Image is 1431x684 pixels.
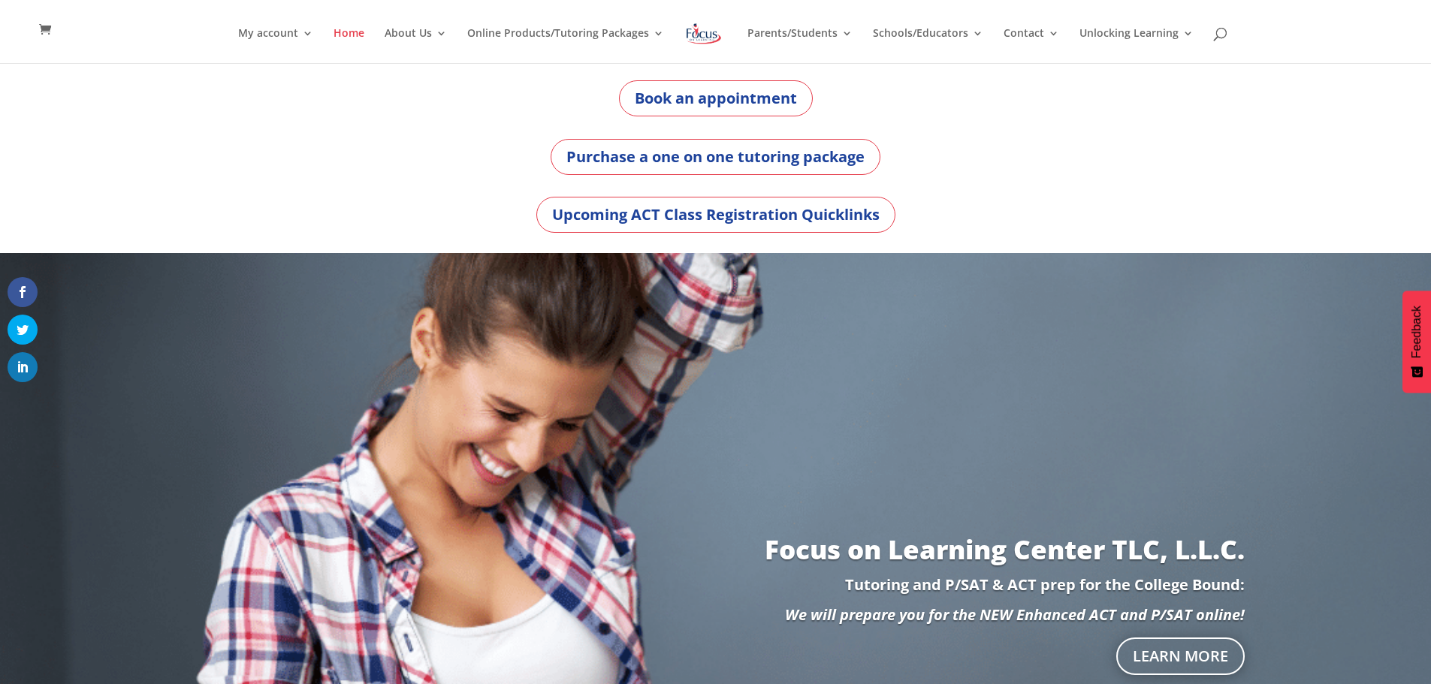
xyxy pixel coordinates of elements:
[1004,28,1059,63] a: Contact
[785,604,1245,625] em: We will prepare you for the NEW Enhanced ACT and P/SAT online!
[684,20,723,47] img: Focus on Learning
[1116,637,1245,675] a: Learn More
[619,80,813,116] a: Book an appointment
[467,28,664,63] a: Online Products/Tutoring Packages
[1079,28,1194,63] a: Unlocking Learning
[1410,306,1423,358] span: Feedback
[873,28,983,63] a: Schools/Educators
[536,197,895,233] a: Upcoming ACT Class Registration Quicklinks
[765,532,1245,567] a: Focus on Learning Center TLC, L.L.C.
[186,577,1244,607] p: Tutoring and P/SAT & ACT prep for the College Bound:
[551,139,880,175] a: Purchase a one on one tutoring package
[334,28,364,63] a: Home
[1402,291,1431,393] button: Feedback - Show survey
[385,28,447,63] a: About Us
[238,28,313,63] a: My account
[747,28,853,63] a: Parents/Students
